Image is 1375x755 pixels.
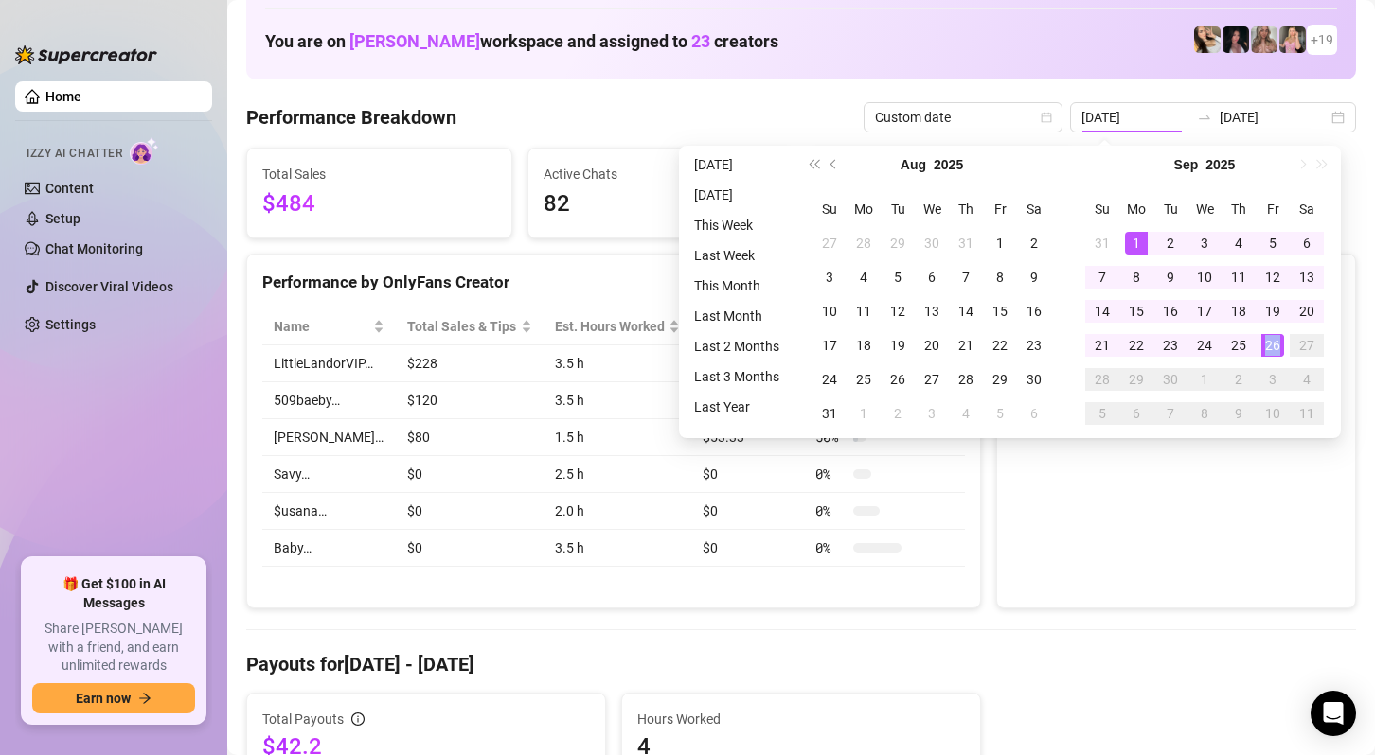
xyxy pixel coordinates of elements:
[262,709,344,729] span: Total Payouts
[815,390,846,411] span: 100 %
[45,317,96,332] a: Settings
[1279,26,1306,53] img: Kenzie (@dmaxkenzfree)
[825,186,1059,222] span: 255
[637,709,965,729] span: Hours Worked
[262,382,396,419] td: 509baeby…
[45,211,80,226] a: Setup
[1251,26,1277,53] img: Kenzie (@dmaxkenz)
[396,493,544,530] td: $0
[691,382,804,419] td: $34.29
[1311,29,1333,50] span: + 19
[875,103,1051,132] span: Custom date
[274,316,369,337] span: Name
[544,493,692,530] td: 2.0 h
[544,186,777,222] span: 82
[349,31,480,51] span: [PERSON_NAME]
[76,691,131,706] span: Earn now
[1197,110,1212,125] span: to
[396,456,544,493] td: $0
[703,316,777,337] span: Sales / Hour
[691,308,804,345] th: Sales / Hour
[262,308,396,345] th: Name
[32,575,195,612] span: 🎁 Get $100 in AI Messages
[544,345,692,382] td: 3.5 h
[45,279,173,294] a: Discover Viral Videos
[691,456,804,493] td: $0
[262,345,396,382] td: LittleLandorVIP…
[262,270,965,295] div: Performance by OnlyFans Creator
[262,530,396,567] td: Baby…
[396,530,544,567] td: $0
[555,316,666,337] div: Est. Hours Worked
[45,89,81,104] a: Home
[1194,26,1221,53] img: Avry (@avryjennerfree)
[544,419,692,456] td: 1.5 h
[396,382,544,419] td: $120
[815,464,846,484] span: 0 %
[1012,270,1340,295] div: Sales by OnlyFans Creator
[691,419,804,456] td: $53.33
[815,316,938,337] span: Chat Conversion
[1223,26,1249,53] img: Baby (@babyyyybellaa)
[246,104,456,131] h4: Performance Breakdown
[815,353,846,374] span: 5 %
[246,651,1356,677] h4: Payouts for [DATE] - [DATE]
[691,345,804,382] td: $65.14
[804,308,965,345] th: Chat Conversion
[262,419,396,456] td: [PERSON_NAME]…
[691,31,710,51] span: 23
[815,537,846,558] span: 0 %
[351,712,365,726] span: info-circle
[396,345,544,382] td: $228
[544,456,692,493] td: 2.5 h
[396,419,544,456] td: $80
[45,241,143,256] a: Chat Monitoring
[262,186,496,222] span: $484
[262,493,396,530] td: $usana…
[1311,691,1356,736] div: Open Intercom Messenger
[265,31,778,52] h1: You are on workspace and assigned to creators
[138,692,152,705] span: arrow-right
[45,181,94,196] a: Content
[1197,110,1212,125] span: swap-right
[130,137,159,165] img: AI Chatter
[262,164,496,184] span: Total Sales
[825,164,1059,184] span: Messages Sent
[32,620,195,676] span: Share [PERSON_NAME] with a friend, and earn unlimited rewards
[815,427,846,448] span: 50 %
[691,530,804,567] td: $0
[15,45,157,64] img: logo-BBDzfeDw.svg
[32,683,195,713] button: Earn nowarrow-right
[544,530,692,567] td: 3.5 h
[1081,107,1189,128] input: Start date
[1041,112,1052,123] span: calendar
[1220,107,1328,128] input: End date
[544,382,692,419] td: 3.5 h
[262,456,396,493] td: Savy…
[544,164,777,184] span: Active Chats
[407,316,517,337] span: Total Sales & Tips
[396,308,544,345] th: Total Sales & Tips
[27,145,122,163] span: Izzy AI Chatter
[691,493,804,530] td: $0
[815,500,846,521] span: 0 %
